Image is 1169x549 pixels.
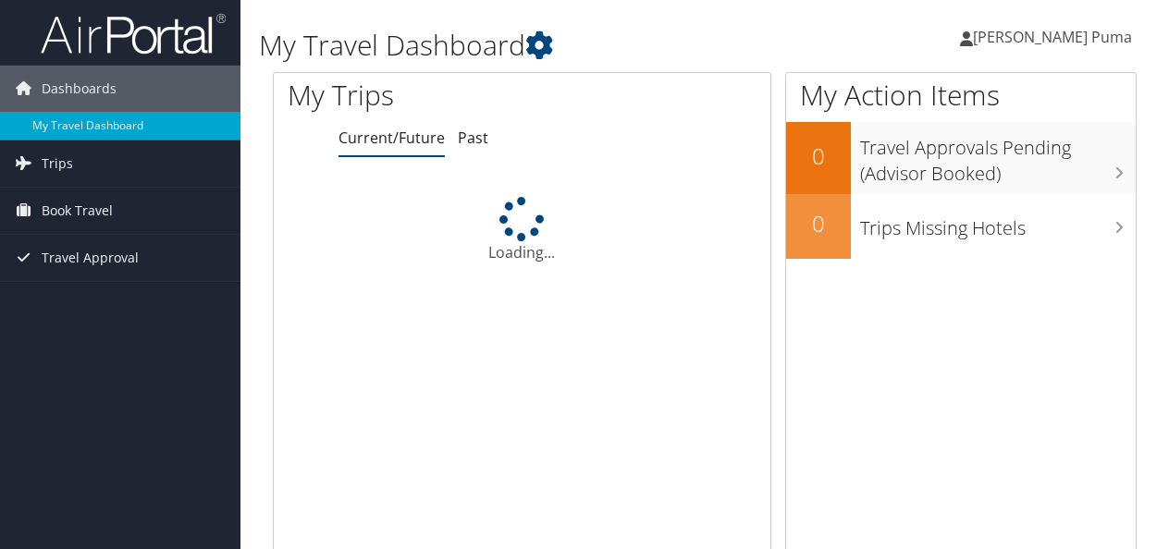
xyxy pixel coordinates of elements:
h2: 0 [786,208,851,239]
h3: Travel Approvals Pending (Advisor Booked) [860,126,1136,187]
span: Trips [42,140,73,187]
h3: Trips Missing Hotels [860,206,1136,241]
h1: My Action Items [786,76,1136,115]
h1: My Travel Dashboard [259,26,854,65]
span: Travel Approval [42,235,139,281]
a: [PERSON_NAME] Puma [960,9,1151,65]
a: 0Travel Approvals Pending (Advisor Booked) [786,122,1136,193]
a: Current/Future [338,128,445,148]
span: Dashboards [42,66,117,112]
h2: 0 [786,140,851,172]
img: airportal-logo.png [41,12,226,55]
span: Book Travel [42,188,113,234]
div: Loading... [274,197,770,263]
a: Past [458,128,488,148]
a: 0Trips Missing Hotels [786,194,1136,259]
span: [PERSON_NAME] Puma [973,27,1132,47]
h1: My Trips [288,76,549,115]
